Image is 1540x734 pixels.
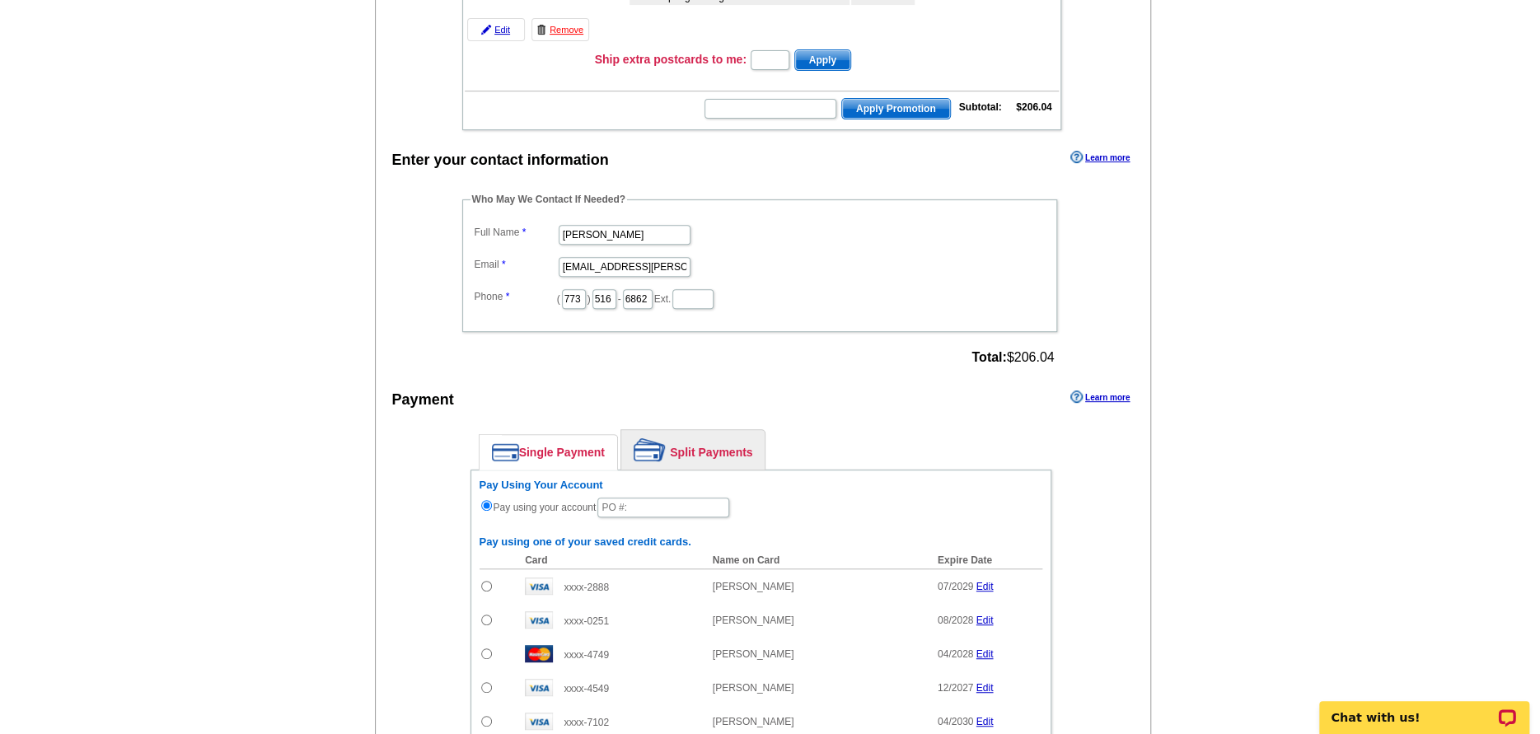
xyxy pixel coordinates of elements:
span: 04/2030 [938,716,973,727]
legend: Who May We Contact If Needed? [470,192,627,207]
img: visa.gif [525,713,553,730]
img: pencil-icon.gif [481,25,491,35]
button: Apply Promotion [841,98,951,119]
a: Edit [976,716,994,727]
a: Split Payments [621,430,765,470]
label: Phone [475,289,557,304]
dd: ( ) - Ext. [470,285,1049,311]
a: Edit [976,648,994,660]
strong: Subtotal: [959,101,1002,113]
button: Apply [794,49,851,71]
a: Learn more [1070,390,1130,404]
div: Enter your contact information [392,149,609,171]
img: visa.gif [525,679,553,696]
span: [PERSON_NAME] [713,615,794,626]
th: Expire Date [929,552,1042,569]
span: [PERSON_NAME] [713,648,794,660]
h6: Pay using one of your saved credit cards. [480,535,1042,549]
h3: Ship extra postcards to me: [595,52,747,67]
span: Apply Promotion [842,99,950,119]
span: [PERSON_NAME] [713,716,794,727]
span: xxxx-4749 [564,649,609,661]
input: PO #: [597,498,729,517]
span: xxxx-0251 [564,615,609,627]
div: Payment [392,389,454,411]
strong: $206.04 [1016,101,1051,113]
img: mast.gif [525,645,553,662]
span: Apply [795,50,850,70]
a: Single Payment [480,435,617,470]
label: Email [475,257,557,272]
img: split-payment.png [634,438,666,461]
span: 07/2029 [938,581,973,592]
img: single-payment.png [492,443,519,461]
div: Pay using your account [480,479,1042,519]
span: xxxx-7102 [564,717,609,728]
strong: Total: [971,350,1006,364]
img: trashcan-icon.gif [536,25,546,35]
a: Edit [976,615,994,626]
span: $206.04 [971,350,1054,365]
img: visa.gif [525,577,553,595]
span: 08/2028 [938,615,973,626]
span: xxxx-2888 [564,582,609,593]
a: Edit [467,18,525,41]
span: xxxx-4549 [564,683,609,694]
a: Remove [531,18,589,41]
a: Edit [976,581,994,592]
span: [PERSON_NAME] [713,581,794,592]
span: [PERSON_NAME] [713,682,794,694]
span: 04/2028 [938,648,973,660]
label: Full Name [475,225,557,240]
span: 12/2027 [938,682,973,694]
img: visa.gif [525,611,553,629]
th: Card [517,552,704,569]
a: Learn more [1070,151,1130,164]
h6: Pay Using Your Account [480,479,1042,492]
iframe: LiveChat chat widget [1308,682,1540,734]
th: Name on Card [704,552,929,569]
a: Edit [976,682,994,694]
